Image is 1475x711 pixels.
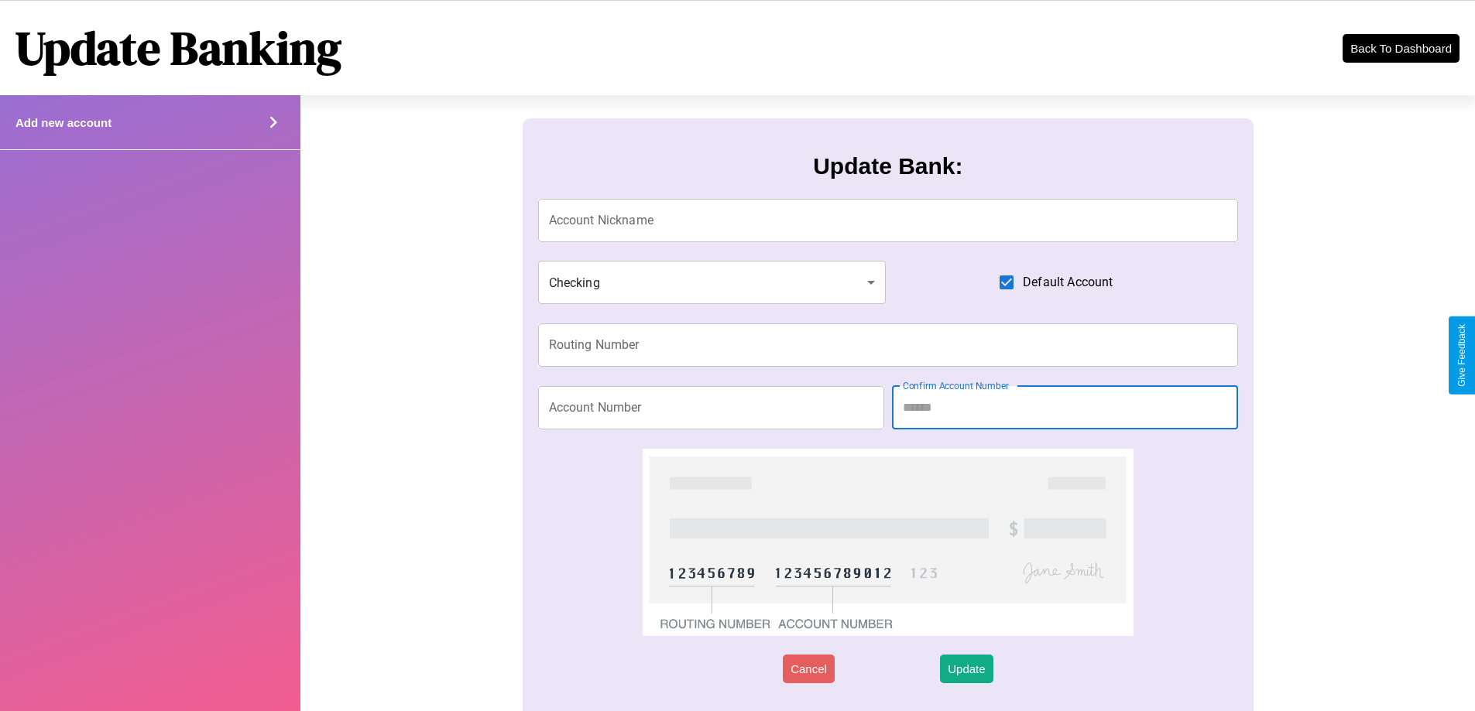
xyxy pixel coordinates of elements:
[940,655,993,683] button: Update
[15,16,341,80] h1: Update Banking
[1023,273,1113,292] span: Default Account
[783,655,835,683] button: Cancel
[643,449,1133,636] img: check
[903,379,1009,392] label: Confirm Account Number
[538,261,887,304] div: Checking
[813,153,962,179] h3: Update Bank:
[1456,324,1467,387] div: Give Feedback
[1343,34,1460,63] button: Back To Dashboard
[15,116,111,129] h4: Add new account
